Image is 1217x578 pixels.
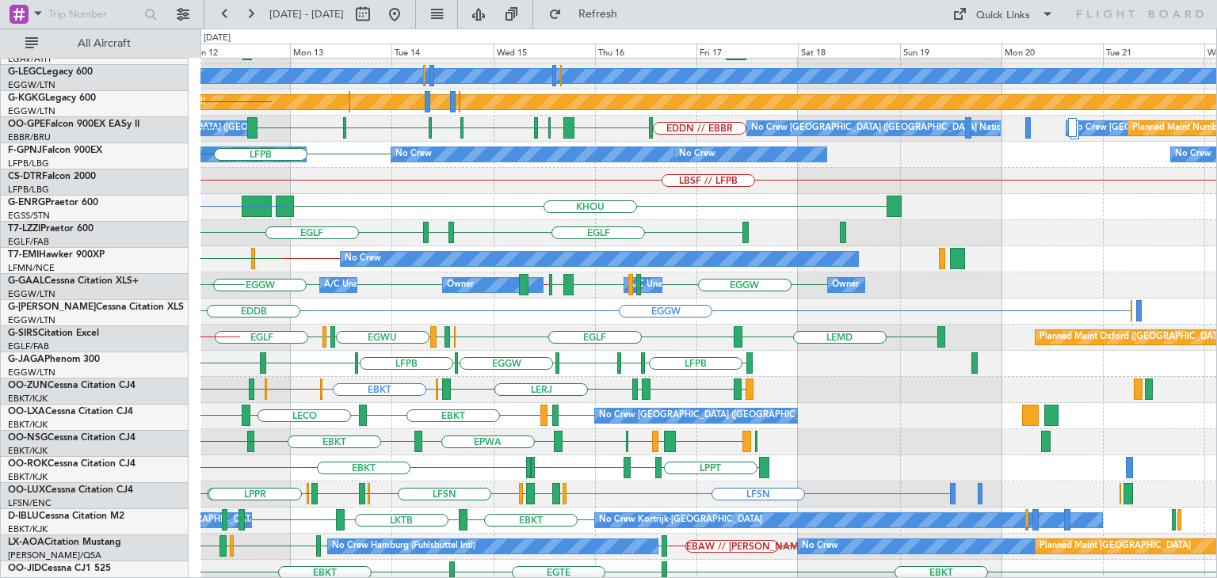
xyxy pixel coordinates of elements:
[324,273,390,297] div: A/C Unavailable
[8,340,49,352] a: EGLF/FAB
[798,44,899,58] div: Sat 18
[8,433,135,443] a: OO-NSGCessna Citation CJ4
[8,146,42,155] span: F-GPNJ
[832,273,859,297] div: Owner
[8,459,48,469] span: OO-ROK
[1040,534,1191,558] div: Planned Maint [GEOGRAPHIC_DATA]
[599,404,864,428] div: No Crew [GEOGRAPHIC_DATA] ([GEOGRAPHIC_DATA] National)
[8,471,48,483] a: EBKT/KJK
[751,116,1017,140] div: No Crew [GEOGRAPHIC_DATA] ([GEOGRAPHIC_DATA] National)
[8,210,50,222] a: EGSS/STN
[290,44,391,58] div: Mon 13
[8,198,45,207] span: G-ENRG
[8,302,96,312] span: G-[PERSON_NAME]
[8,198,98,207] a: G-ENRGPraetor 600
[8,538,121,547] a: LX-AOACitation Mustang
[204,32,231,45] div: [DATE]
[976,8,1030,24] div: Quick Links
[8,564,41,573] span: OO-JID
[8,538,44,547] span: LX-AOA
[17,31,172,56] button: All Aircraft
[8,93,96,103] a: G-KGKGLegacy 600
[8,329,38,338] span: G-SIRS
[345,247,381,271] div: No Crew
[8,53,51,65] a: LGAV/ATH
[541,2,636,27] button: Refresh
[900,44,1001,58] div: Sun 19
[8,236,49,248] a: EGLF/FAB
[494,44,595,58] div: Wed 15
[332,534,475,558] div: No Crew Hamburg (Fuhlsbuttel Intl)
[565,9,631,20] span: Refresh
[8,288,55,300] a: EGGW/LTN
[1001,44,1103,58] div: Mon 20
[41,38,167,49] span: All Aircraft
[8,433,48,443] span: OO-NSG
[8,250,105,260] a: T7-EMIHawker 900XP
[391,44,493,58] div: Tue 14
[8,172,42,181] span: CS-DTR
[8,485,45,495] span: OO-LUX
[8,314,55,326] a: EGGW/LTN
[91,116,357,140] div: No Crew [GEOGRAPHIC_DATA] ([GEOGRAPHIC_DATA] National)
[8,302,184,312] a: G-[PERSON_NAME]Cessna Citation XLS
[8,262,55,274] a: LFMN/NCE
[8,158,49,169] a: LFPB/LBG
[8,393,48,405] a: EBKT/KJK
[628,273,694,297] div: A/C Unavailable
[802,534,838,558] div: No Crew
[8,407,133,416] a: OO-LXACessna Citation CJ4
[8,67,93,77] a: G-LEGCLegacy 600
[189,44,290,58] div: Sun 12
[599,508,762,532] div: No Crew Kortrijk-[GEOGRAPHIC_DATA]
[8,549,101,561] a: [PERSON_NAME]/QSA
[395,143,432,166] div: No Crew
[1103,44,1204,58] div: Tue 21
[8,79,55,91] a: EGGW/LTN
[8,381,135,390] a: OO-ZUNCessna Citation CJ4
[8,120,139,129] a: OO-GPEFalcon 900EX EASy II
[595,44,696,58] div: Thu 16
[8,523,48,535] a: EBKT/KJK
[8,511,124,521] a: D-IBLUCessna Citation M2
[696,44,798,58] div: Fri 17
[8,93,45,103] span: G-KGKG
[679,143,715,166] div: No Crew
[8,146,102,155] a: F-GPNJFalcon 900EX
[8,497,52,509] a: LFSN/ENC
[8,564,111,573] a: OO-JIDCessna CJ1 525
[8,355,100,364] a: G-JAGAPhenom 300
[8,329,99,338] a: G-SIRSCitation Excel
[447,273,474,297] div: Owner
[8,224,40,234] span: T7-LZZI
[8,459,135,469] a: OO-ROKCessna Citation CJ4
[8,105,55,117] a: EGGW/LTN
[8,250,39,260] span: T7-EMI
[944,2,1062,27] button: Quick Links
[8,381,48,390] span: OO-ZUN
[8,224,93,234] a: T7-LZZIPraetor 600
[8,407,45,416] span: OO-LXA
[8,276,139,286] a: G-GAALCessna Citation XLS+
[8,367,55,378] a: EGGW/LTN
[8,120,45,129] span: OO-GPE
[8,419,48,431] a: EBKT/KJK
[8,67,42,77] span: G-LEGC
[8,172,96,181] a: CS-DTRFalcon 2000
[8,131,51,143] a: EBBR/BRU
[8,184,49,196] a: LFPB/LBG
[269,7,344,21] span: [DATE] - [DATE]
[8,511,39,521] span: D-IBLU
[1175,143,1211,166] div: No Crew
[8,276,44,286] span: G-GAAL
[8,445,48,457] a: EBKT/KJK
[8,355,44,364] span: G-JAGA
[48,2,139,26] input: Trip Number
[8,485,133,495] a: OO-LUXCessna Citation CJ4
